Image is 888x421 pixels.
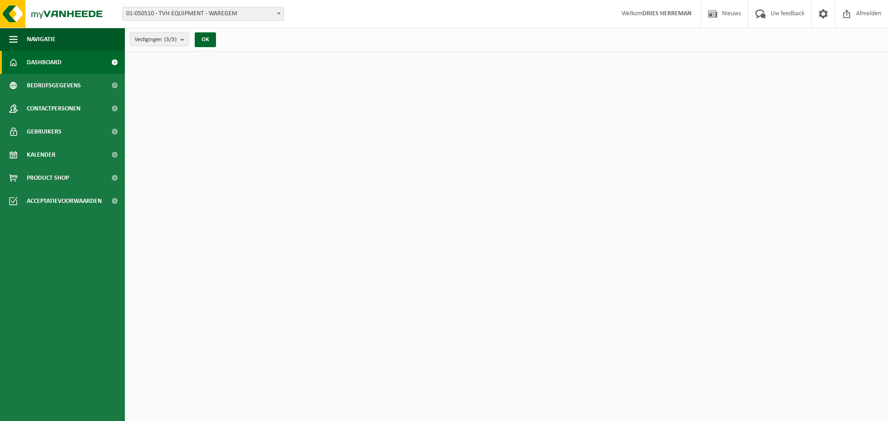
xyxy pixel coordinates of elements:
span: Product Shop [27,166,69,189]
span: Kalender [27,143,55,166]
span: Contactpersonen [27,97,80,120]
span: Gebruikers [27,120,62,143]
span: Acceptatievoorwaarden [27,189,102,213]
span: Navigatie [27,28,55,51]
span: Vestigingen [135,33,177,47]
span: 01-050510 - TVH EQUIPMENT - WAREGEM [122,7,284,21]
strong: DRIES HERREMAN [642,10,691,17]
button: Vestigingen(3/3) [129,32,189,46]
count: (3/3) [164,37,177,43]
span: 01-050510 - TVH EQUIPMENT - WAREGEM [123,7,284,20]
button: OK [195,32,216,47]
span: Dashboard [27,51,62,74]
span: Bedrijfsgegevens [27,74,81,97]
